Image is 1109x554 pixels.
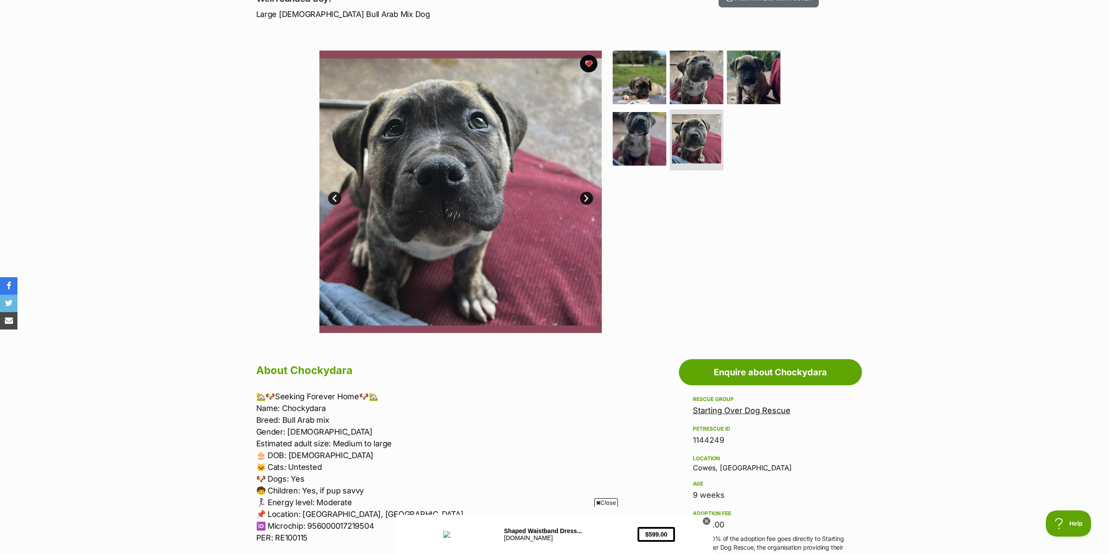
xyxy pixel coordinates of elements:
[319,51,602,333] img: Photo of Chockydara
[693,425,848,432] div: PetRescue ID
[693,489,848,501] div: 9 weeks
[594,498,618,507] span: Close
[580,192,593,205] a: Next
[693,510,848,517] div: Adoption fee
[693,406,790,415] a: Starting Over Dog Rescue
[256,391,616,544] p: 🏡🐶Seeking Forever Home🐶🏡 Name: Chockydara Breed: Bull Arab mix Gender: [DEMOGRAPHIC_DATA] Estimat...
[1046,510,1092,537] iframe: Help Scout Beacon - Open
[613,51,666,104] img: Photo of Chockydara
[256,8,625,20] p: Large [DEMOGRAPHIC_DATA] Bull Arab Mix Dog
[108,20,210,27] div: [DOMAIN_NAME]
[727,51,780,104] img: Photo of Chockydara
[693,434,848,446] div: 1144249
[693,455,848,462] div: Location
[693,453,848,472] div: Cowes, [GEOGRAPHIC_DATA]
[613,112,666,166] img: Photo of Chockydara
[241,12,279,27] button: $599.00
[670,51,723,104] img: Photo of Chockydara
[256,361,616,380] h2: About Chockydara
[672,114,721,163] img: Photo of Chockydara
[396,510,713,550] iframe: Advertisement
[693,480,848,487] div: Age
[693,396,848,403] div: Rescue group
[679,359,862,385] a: Enquire about Chockydara
[693,519,848,531] div: $850.00
[328,192,341,205] a: Prev
[580,55,597,72] button: favourite
[108,13,210,20] div: Shaped Waistband Dress...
